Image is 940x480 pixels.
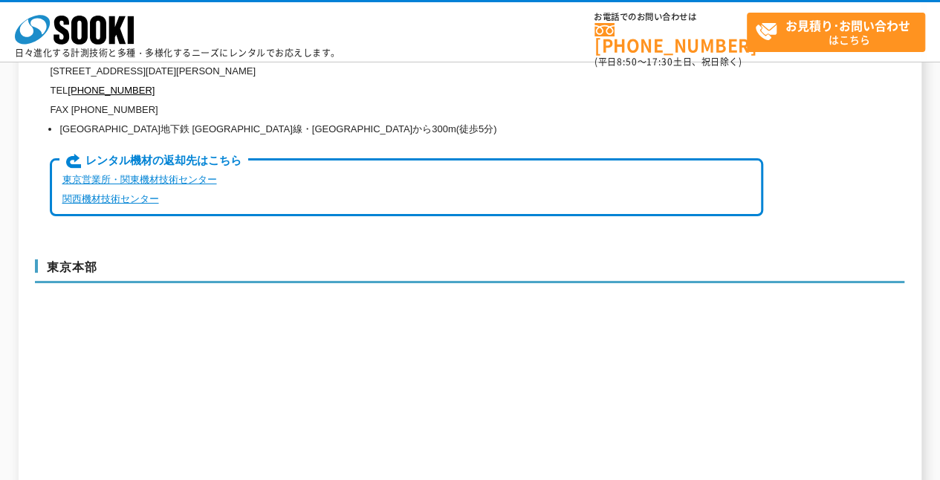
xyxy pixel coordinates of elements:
p: TEL [50,81,763,100]
p: [STREET_ADDRESS][DATE][PERSON_NAME] [50,62,763,81]
span: レンタル機材の返却先はこちら [59,153,247,169]
span: (平日 ～ 土日、祝日除く) [594,55,742,68]
span: 17:30 [646,55,673,68]
span: お電話でのお問い合わせは [594,13,747,22]
h3: 東京本部 [35,259,904,283]
span: 8:50 [617,55,638,68]
a: お見積り･お問い合わせはこちら [747,13,925,52]
a: 関西機材技術センター [62,193,158,204]
a: [PHONE_NUMBER] [594,23,747,53]
p: FAX [PHONE_NUMBER] [50,100,763,120]
a: 東京営業所・関東機材技術センター [62,174,216,185]
p: 日々進化する計測技術と多種・多様化するニーズにレンタルでお応えします。 [15,48,340,57]
a: [PHONE_NUMBER] [68,85,155,96]
li: [GEOGRAPHIC_DATA]地下鉄 [GEOGRAPHIC_DATA]線・[GEOGRAPHIC_DATA]から300m(徒歩5分) [59,120,763,139]
strong: お見積り･お問い合わせ [785,16,910,34]
span: はこちら [755,13,924,51]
